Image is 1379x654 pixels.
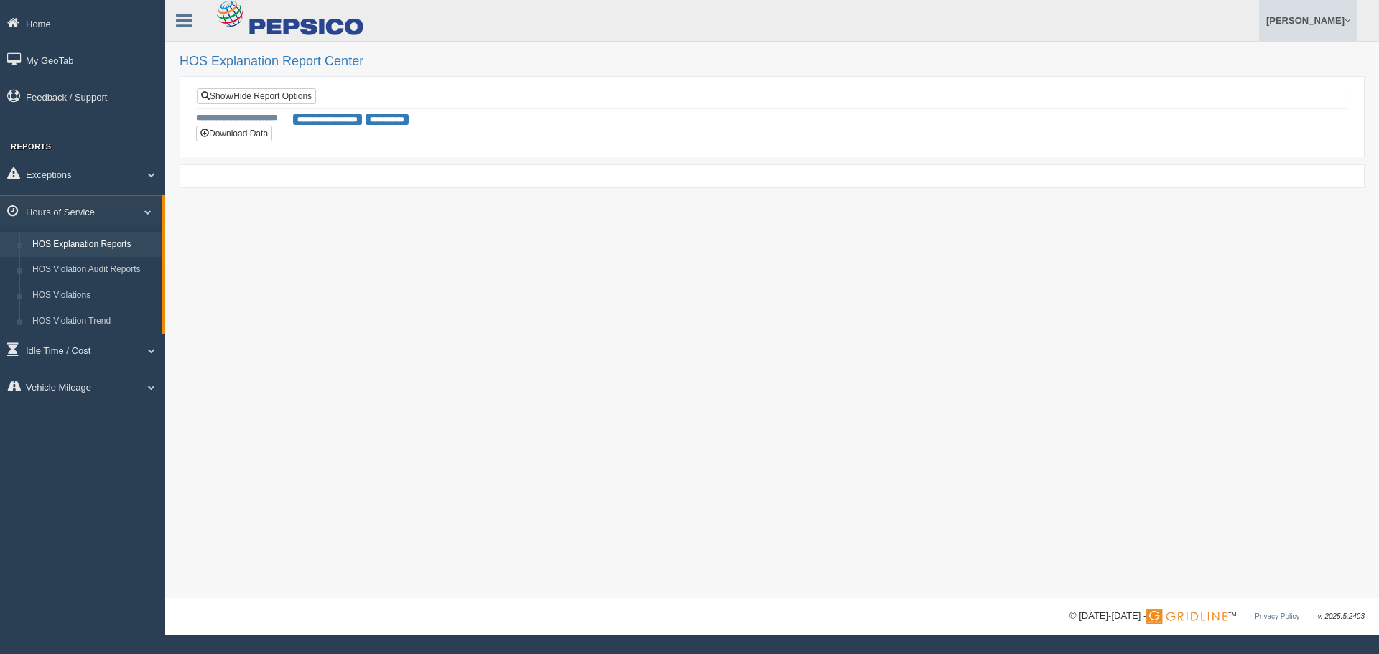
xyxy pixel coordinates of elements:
[26,309,162,335] a: HOS Violation Trend
[1069,609,1365,624] div: © [DATE]-[DATE] - ™
[196,126,272,141] button: Download Data
[1146,609,1227,624] img: Gridline
[1255,612,1299,620] a: Privacy Policy
[26,232,162,258] a: HOS Explanation Reports
[1318,612,1365,620] span: v. 2025.5.2403
[197,88,316,104] a: Show/Hide Report Options
[26,257,162,283] a: HOS Violation Audit Reports
[180,55,1365,69] h2: HOS Explanation Report Center
[26,283,162,309] a: HOS Violations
